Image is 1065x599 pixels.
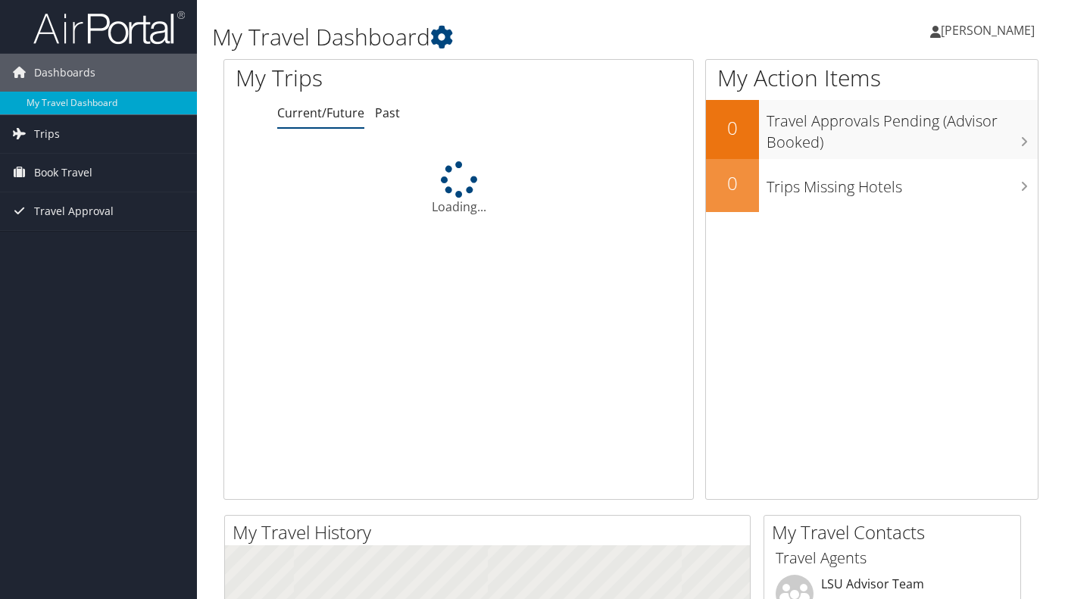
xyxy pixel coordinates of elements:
[34,154,92,192] span: Book Travel
[375,105,400,121] a: Past
[233,519,750,545] h2: My Travel History
[277,105,364,121] a: Current/Future
[706,62,1038,94] h1: My Action Items
[34,115,60,153] span: Trips
[706,170,759,196] h2: 0
[33,10,185,45] img: airportal-logo.png
[772,519,1020,545] h2: My Travel Contacts
[767,103,1038,153] h3: Travel Approvals Pending (Advisor Booked)
[706,159,1038,212] a: 0Trips Missing Hotels
[34,54,95,92] span: Dashboards
[212,21,770,53] h1: My Travel Dashboard
[930,8,1050,53] a: [PERSON_NAME]
[706,115,759,141] h2: 0
[767,169,1038,198] h3: Trips Missing Hotels
[706,100,1038,158] a: 0Travel Approvals Pending (Advisor Booked)
[776,548,1009,569] h3: Travel Agents
[34,192,114,230] span: Travel Approval
[941,22,1035,39] span: [PERSON_NAME]
[236,62,486,94] h1: My Trips
[224,161,693,216] div: Loading...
